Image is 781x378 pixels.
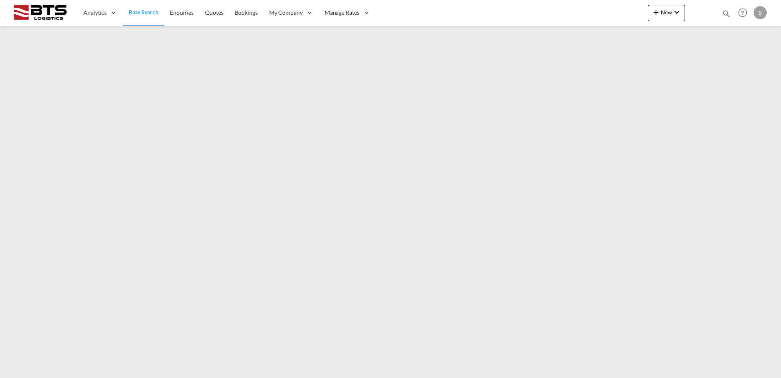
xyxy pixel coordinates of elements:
[672,7,682,17] md-icon: icon-chevron-down
[754,6,767,19] div: S
[722,9,731,21] div: icon-magnify
[129,9,158,16] span: Rate Search
[736,6,750,20] span: Help
[325,9,359,17] span: Manage Rates
[651,7,661,17] md-icon: icon-plus 400-fg
[269,9,303,17] span: My Company
[648,5,685,21] button: icon-plus 400-fgNewicon-chevron-down
[170,9,194,16] span: Enquiries
[736,6,754,20] div: Help
[722,9,731,18] md-icon: icon-magnify
[235,9,258,16] span: Bookings
[12,4,67,22] img: cdcc71d0be7811ed9adfbf939d2aa0e8.png
[83,9,107,17] span: Analytics
[205,9,223,16] span: Quotes
[651,9,682,16] span: New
